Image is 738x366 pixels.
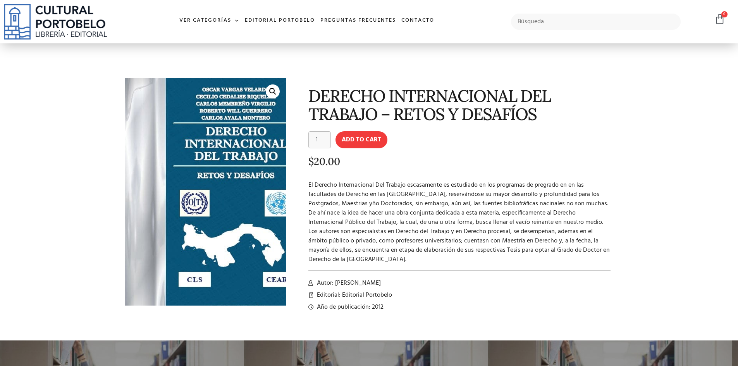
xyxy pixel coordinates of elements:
[714,14,725,25] a: 0
[315,302,384,312] span: Año de publicación: 2012
[308,155,314,168] span: $
[177,12,242,29] a: Ver Categorías
[721,11,728,17] span: 0
[315,278,381,288] span: Autor: [PERSON_NAME]
[315,290,392,300] span: Editorial: Editorial Portobelo
[242,12,318,29] a: Editorial Portobelo
[335,131,387,148] button: Add to cart
[318,12,399,29] a: Preguntas frecuentes
[308,155,340,168] bdi: 20.00
[511,14,681,30] input: Búsqueda
[308,131,331,148] input: Product quantity
[399,12,437,29] a: Contacto
[308,180,611,264] p: El Derecho Internacional Del Trabajo escasamente es estudiado en los programas de pregrado en en ...
[308,87,611,124] h1: DERECHO INTERNACIONAL DEL TRABAJO – RETOS Y DESAFÍOS
[266,84,280,98] a: 🔍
